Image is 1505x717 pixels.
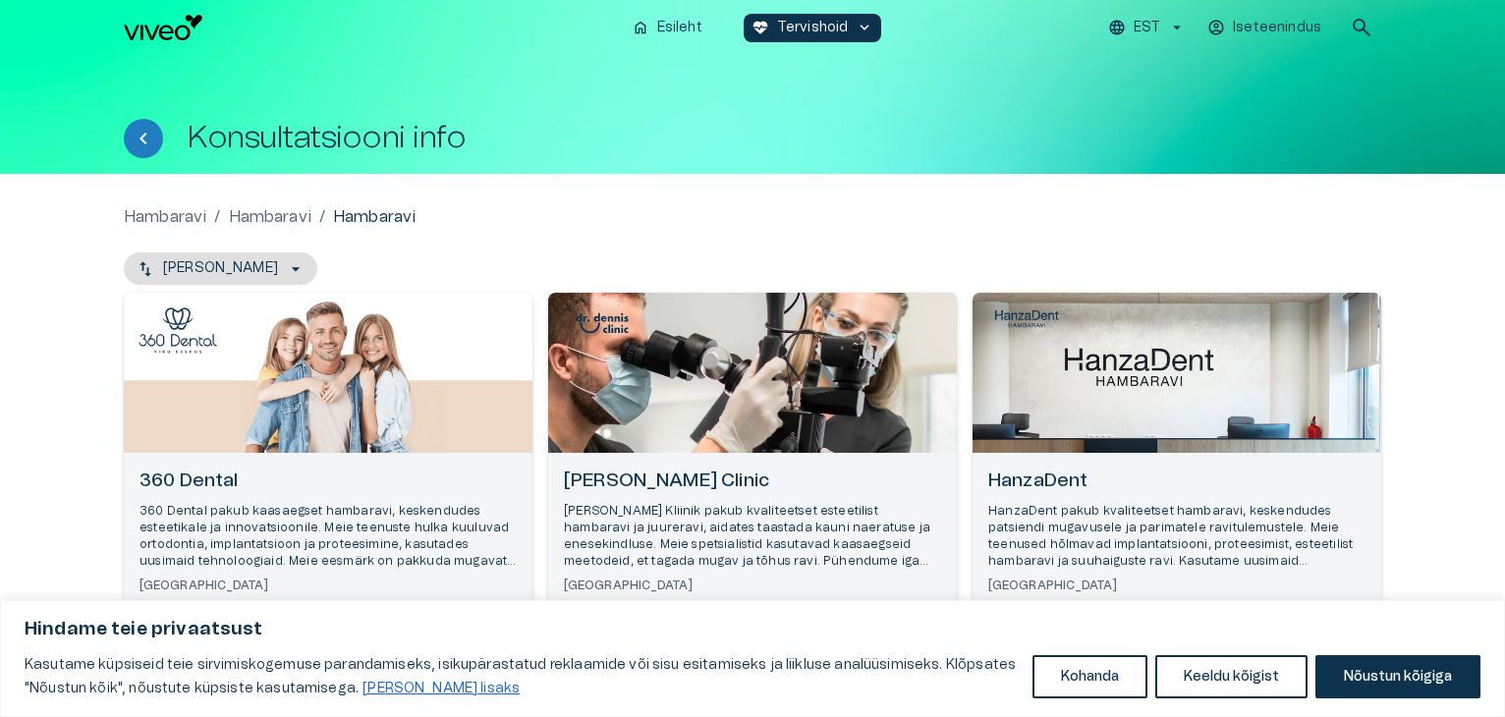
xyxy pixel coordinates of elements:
a: Open selected supplier available booking dates [973,293,1381,684]
span: search [1350,16,1373,39]
p: Esileht [657,18,702,38]
a: Navigate to homepage [124,15,616,40]
button: [PERSON_NAME] [124,252,317,285]
p: Tervishoid [777,18,849,38]
h6: [GEOGRAPHIC_DATA] [564,578,941,594]
h6: [PERSON_NAME] Clinic [564,469,941,495]
p: Iseteenindus [1233,18,1321,38]
button: homeEsileht [624,14,712,42]
h6: 360 Dental [139,469,517,495]
p: / [214,205,220,229]
a: Open selected supplier available booking dates [548,293,957,684]
img: HanzaDent logo [987,307,1066,332]
span: Help [100,16,130,31]
p: [PERSON_NAME] Kliinik pakub kvaliteetset esteetilist hambaravi ja juureravi, aidates taastada kau... [564,503,941,571]
p: Hambaravi [333,205,416,229]
a: Hambaravi [229,205,311,229]
button: Iseteenindus [1204,14,1326,42]
a: Hambaravi [124,205,206,229]
button: Tagasi [124,119,163,158]
p: [PERSON_NAME] [163,258,278,279]
a: Loe lisaks [362,681,521,696]
span: keyboard_arrow_down [856,19,873,36]
span: home [632,19,649,36]
p: 360 Dental pakub kaasaegset hambaravi, keskendudes esteetikale ja innovatsioonile. Meie teenuste ... [139,503,517,571]
button: Nõustun kõigiga [1315,655,1480,698]
p: HanzaDent pakub kvaliteetset hambaravi, keskendudes patsiendi mugavusele ja parimatele ravitulemu... [988,503,1366,571]
button: EST [1105,14,1189,42]
img: 360 Dental logo [139,307,217,354]
p: Kasutame küpsiseid teie sirvimiskogemuse parandamiseks, isikupärastatud reklaamide või sisu esita... [25,653,1018,700]
h1: Konsultatsiooni info [187,121,466,155]
a: Open selected supplier available booking dates [124,293,532,684]
button: Keeldu kõigist [1155,655,1308,698]
button: open search modal [1342,8,1381,47]
p: Hindame teie privaatsust [25,618,1480,641]
h6: [GEOGRAPHIC_DATA] [139,578,517,594]
p: / [319,205,325,229]
img: Viveo logo [124,15,202,40]
h6: [GEOGRAPHIC_DATA] [988,578,1366,594]
button: ecg_heartTervishoidkeyboard_arrow_down [744,14,882,42]
h6: HanzaDent [988,469,1366,495]
img: Dr. Dennis Clinic logo [563,307,641,339]
p: EST [1134,18,1160,38]
button: Kohanda [1032,655,1147,698]
span: ecg_heart [752,19,769,36]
